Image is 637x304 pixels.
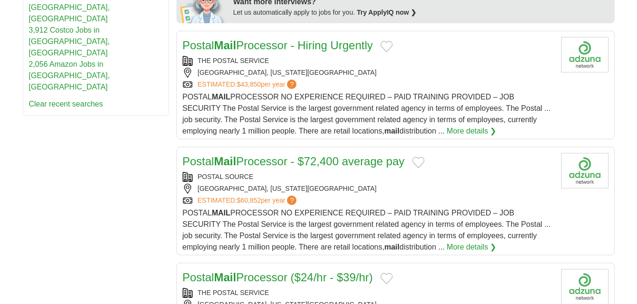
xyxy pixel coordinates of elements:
div: POSTAL SOURCE [183,172,554,182]
strong: mail [384,127,399,135]
button: Add to favorite jobs [412,157,425,168]
img: Company logo [561,153,609,188]
div: [GEOGRAPHIC_DATA], [US_STATE][GEOGRAPHIC_DATA] [183,184,554,194]
a: 3,912 Costco Jobs in [GEOGRAPHIC_DATA], [GEOGRAPHIC_DATA] [29,26,110,57]
strong: Mail [214,271,236,284]
a: PostalMailProcessor ($24/hr - $39/hr) [183,271,373,284]
div: [GEOGRAPHIC_DATA], [US_STATE][GEOGRAPHIC_DATA] [183,68,554,78]
span: $60,852 [237,197,261,204]
a: ESTIMATED:$43,850per year? [198,80,299,89]
a: ESTIMATED:$60,852per year? [198,196,299,206]
div: Let us automatically apply to jobs for you. [233,8,609,18]
strong: MAIL [212,209,230,217]
a: PostalMailProcessor - $72,400 average pay [183,155,405,168]
strong: Mail [214,155,236,168]
span: ? [287,196,296,205]
strong: MAIL [212,93,230,101]
strong: mail [384,243,399,251]
div: THE POSTAL SERVICE [183,56,554,66]
button: Add to favorite jobs [380,273,393,284]
a: More details ❯ [447,125,497,137]
a: PostalMailProcessor - Hiring Urgently [183,39,373,52]
span: ? [287,80,296,89]
a: 2,056 Amazon Jobs in [GEOGRAPHIC_DATA], [GEOGRAPHIC_DATA] [29,60,110,91]
a: More details ❯ [447,241,497,253]
a: Try ApplyIQ now ❯ [357,9,416,16]
div: THE POSTAL SERVICE [183,288,554,298]
strong: Mail [214,39,236,52]
span: $43,850 [237,80,261,88]
img: Company logo [561,37,609,72]
span: POSTAL PROCESSOR NO EXPERIENCE REQUIRED – PAID TRAINING PROVIDED – JOB SECURITY The Postal Servic... [183,209,551,251]
a: Clear recent searches [29,100,103,108]
button: Add to favorite jobs [380,41,393,52]
span: POSTAL PROCESSOR NO EXPERIENCE REQUIRED – PAID TRAINING PROVIDED – JOB SECURITY The Postal Servic... [183,93,551,135]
